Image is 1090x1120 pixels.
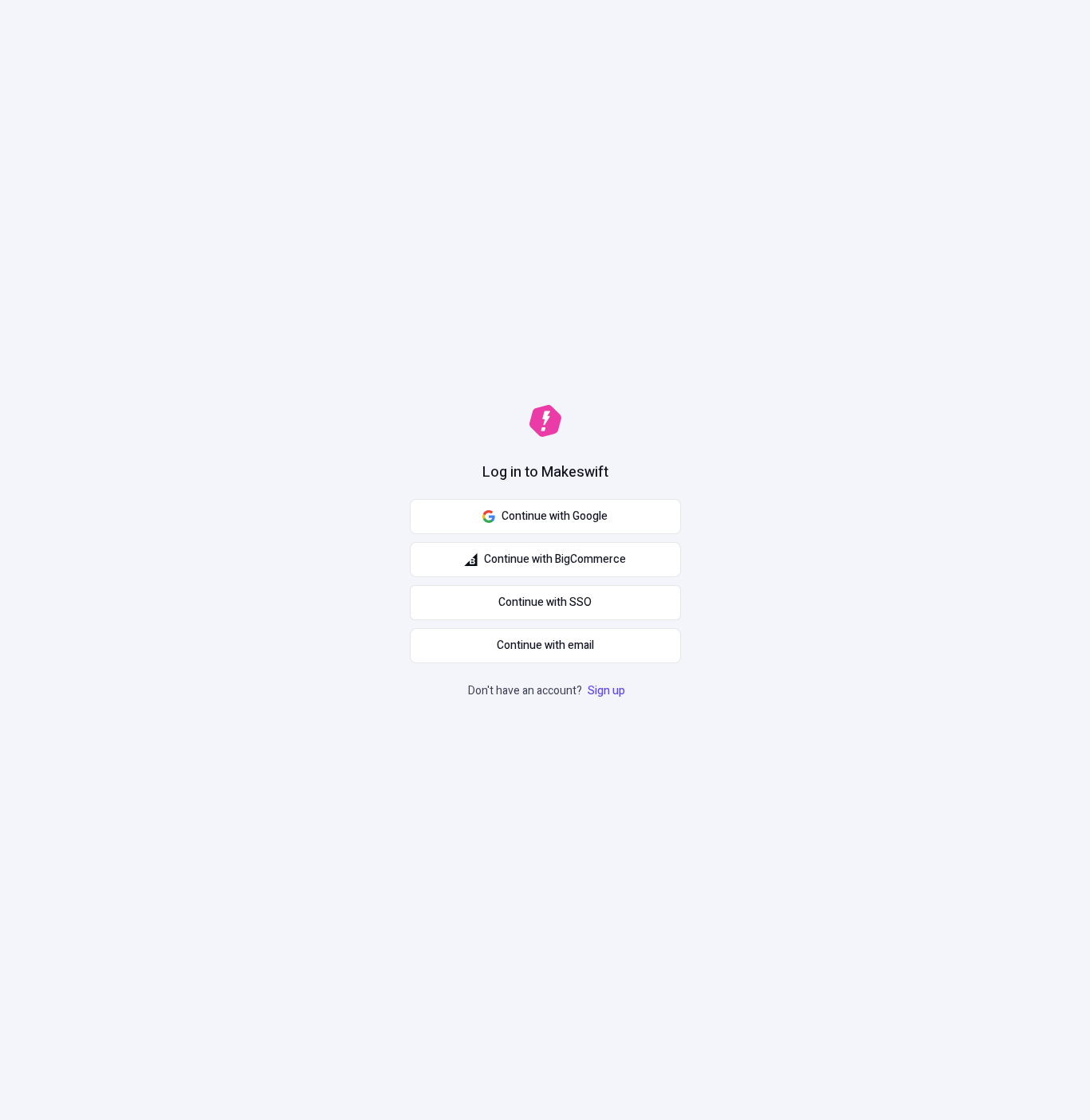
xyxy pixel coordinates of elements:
span: Continue with BigCommerce [484,551,626,568]
button: Continue with Google [410,499,681,534]
p: Don't have an account? [468,682,628,700]
span: Continue with email [497,637,594,654]
button: Continue with email [410,628,681,663]
span: Continue with Google [502,508,608,525]
h1: Log in to Makeswift [482,462,608,483]
a: Sign up [584,682,628,699]
a: Continue with SSO [410,585,681,620]
button: Continue with BigCommerce [410,542,681,577]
